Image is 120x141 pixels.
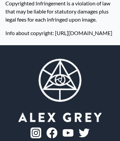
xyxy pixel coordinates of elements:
img: fb-logo.png [47,128,57,138]
p: Info about copyright: [URL][DOMAIN_NAME] [5,26,115,40]
img: ig-logo.png [31,128,41,138]
img: twitter-logo.png [79,129,89,137]
img: youtube-logo.png [63,129,73,137]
